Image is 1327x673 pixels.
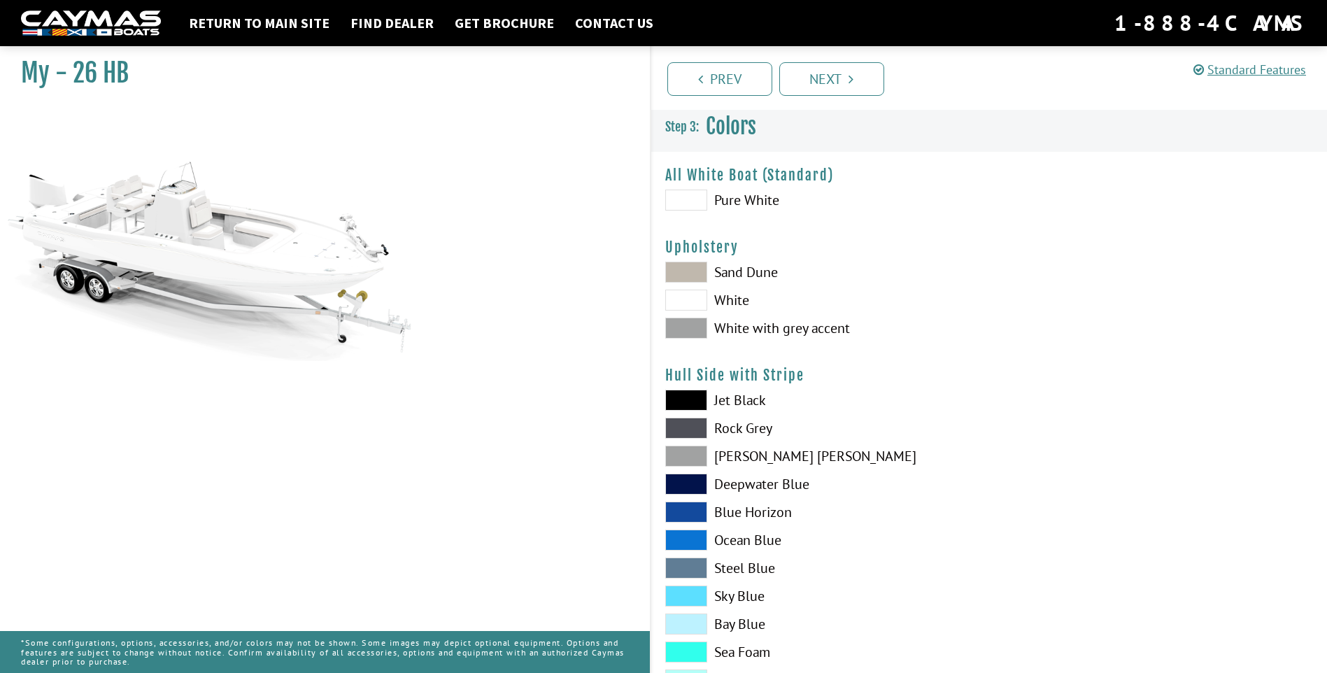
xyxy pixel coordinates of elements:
[182,14,336,32] a: Return to main site
[21,631,629,673] p: *Some configurations, options, accessories, and/or colors may not be shown. Some images may depic...
[1193,62,1306,78] a: Standard Features
[1114,8,1306,38] div: 1-888-4CAYMAS
[665,418,975,439] label: Rock Grey
[665,239,1314,256] h4: Upholstery
[665,614,975,635] label: Bay Blue
[21,57,615,89] h1: My - 26 HB
[568,14,660,32] a: Contact Us
[665,290,975,311] label: White
[343,14,441,32] a: Find Dealer
[21,10,161,36] img: white-logo-c9c8dbefe5ff5ceceb0f0178aa75bf4bb51f6bca0971e226c86eb53dfe498488.png
[665,190,975,211] label: Pure White
[665,390,975,411] label: Jet Black
[665,558,975,579] label: Steel Blue
[665,642,975,663] label: Sea Foam
[665,446,975,467] label: [PERSON_NAME] [PERSON_NAME]
[448,14,561,32] a: Get Brochure
[665,318,975,339] label: White with grey accent
[665,262,975,283] label: Sand Dune
[665,530,975,551] label: Ocean Blue
[665,167,1314,184] h4: All White Boat (Standard)
[665,367,1314,384] h4: Hull Side with Stripe
[665,502,975,523] label: Blue Horizon
[667,62,772,96] a: Prev
[665,474,975,495] label: Deepwater Blue
[779,62,884,96] a: Next
[665,586,975,607] label: Sky Blue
